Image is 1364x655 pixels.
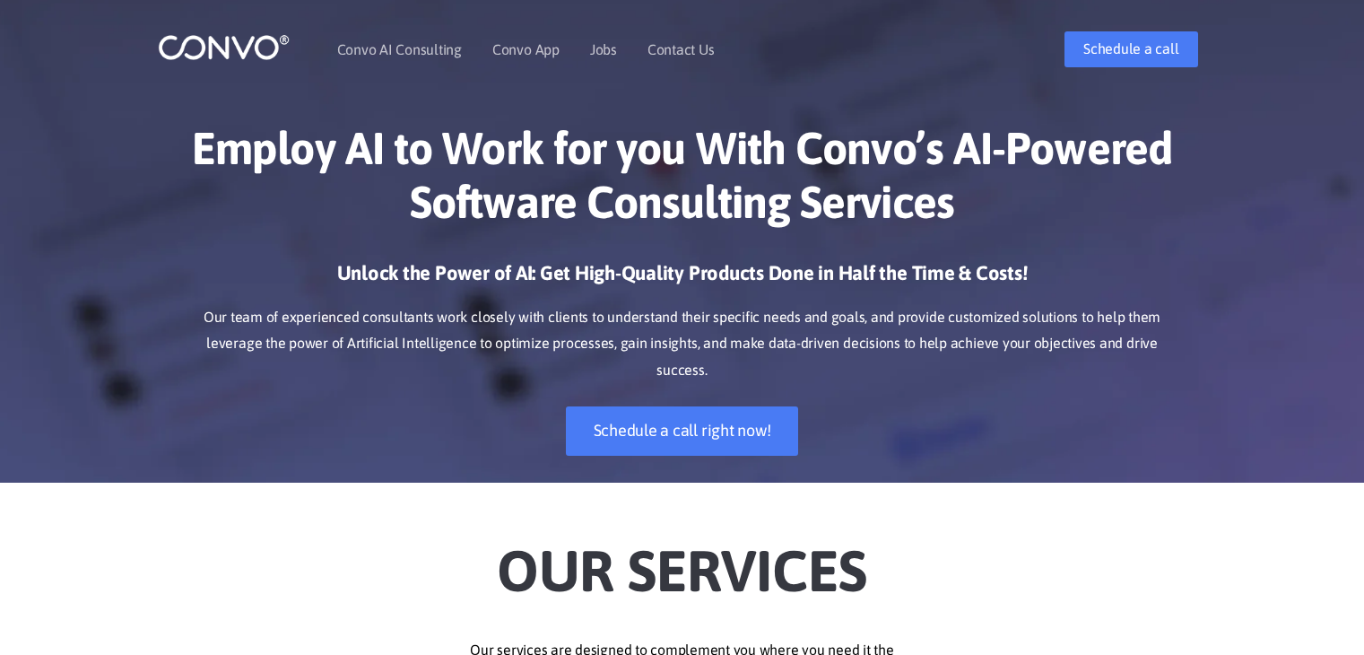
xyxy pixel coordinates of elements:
[566,406,799,456] a: Schedule a call right now!
[185,304,1180,385] p: Our team of experienced consultants work closely with clients to understand their specific needs ...
[185,121,1180,242] h1: Employ AI to Work for you With Convo’s AI-Powered Software Consulting Services
[590,42,617,57] a: Jobs
[158,33,290,61] img: logo_1.png
[337,42,462,57] a: Convo AI Consulting
[185,260,1180,300] h3: Unlock the Power of AI: Get High-Quality Products Done in Half the Time & Costs!
[492,42,560,57] a: Convo App
[647,42,715,57] a: Contact Us
[185,510,1180,610] h2: Our Services
[1064,31,1197,67] a: Schedule a call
